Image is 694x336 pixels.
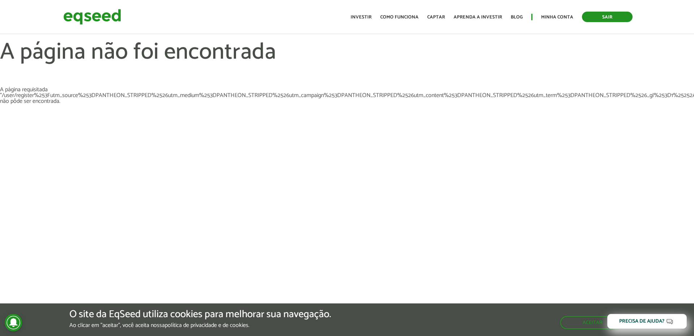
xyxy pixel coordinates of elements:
[165,323,248,328] a: política de privacidade e de cookies
[511,15,523,20] a: Blog
[454,15,502,20] a: Aprenda a investir
[582,12,633,22] a: Sair
[69,309,331,320] h5: O site da EqSeed utiliza cookies para melhorar sua navegação.
[560,316,625,329] button: Aceitar
[541,15,573,20] a: Minha conta
[63,7,121,26] img: EqSeed
[351,15,372,20] a: Investir
[380,15,419,20] a: Como funciona
[69,322,331,329] p: Ao clicar em "aceitar", você aceita nossa .
[427,15,445,20] a: Captar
